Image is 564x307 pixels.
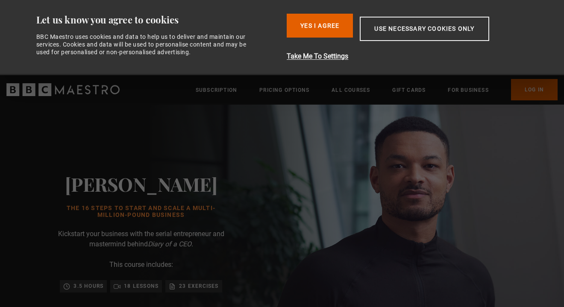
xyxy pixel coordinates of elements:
[287,51,534,61] button: Take Me To Settings
[56,205,226,219] h1: The 16 Steps to Start and Scale a Multi-Million-Pound Business
[259,86,309,94] a: Pricing Options
[196,79,558,100] nav: Primary
[36,14,280,26] div: Let us know you agree to cookies
[332,86,370,94] a: All Courses
[360,17,489,41] button: Use necessary cookies only
[392,86,426,94] a: Gift Cards
[511,79,558,100] a: Log In
[56,173,226,195] h2: [PERSON_NAME]
[287,14,353,38] button: Yes I Agree
[6,83,120,96] svg: BBC Maestro
[196,86,237,94] a: Subscription
[56,229,226,249] p: Kickstart your business with the serial entrepreneur and mastermind behind .
[109,260,173,270] p: This course includes:
[36,33,256,56] div: BBC Maestro uses cookies and data to help us to deliver and maintain our services. Cookies and da...
[448,86,488,94] a: For business
[148,240,191,248] i: Diary of a CEO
